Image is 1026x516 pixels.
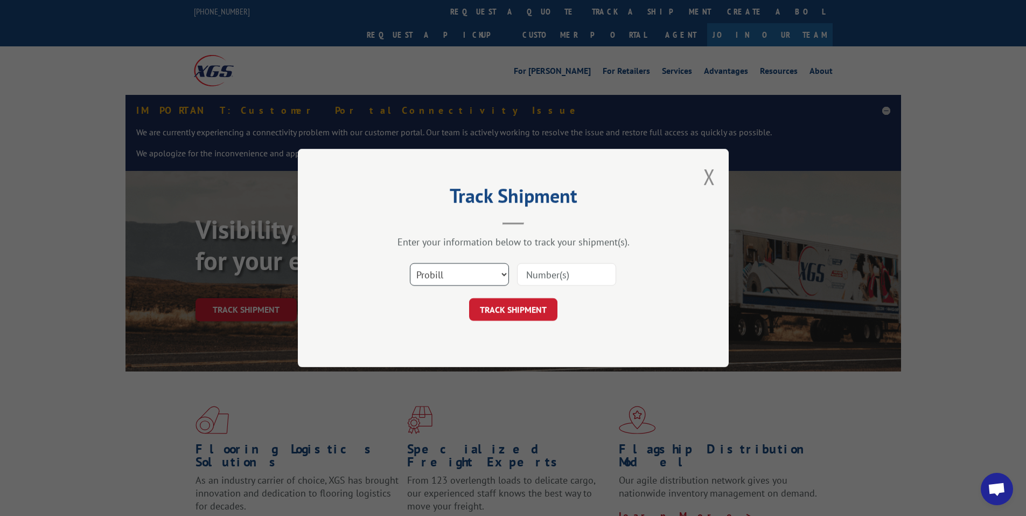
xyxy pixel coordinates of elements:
div: Enter your information below to track your shipment(s). [352,236,675,248]
h2: Track Shipment [352,188,675,209]
button: TRACK SHIPMENT [469,298,557,321]
button: Close modal [703,162,715,191]
div: Open chat [981,473,1013,505]
input: Number(s) [517,263,616,286]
